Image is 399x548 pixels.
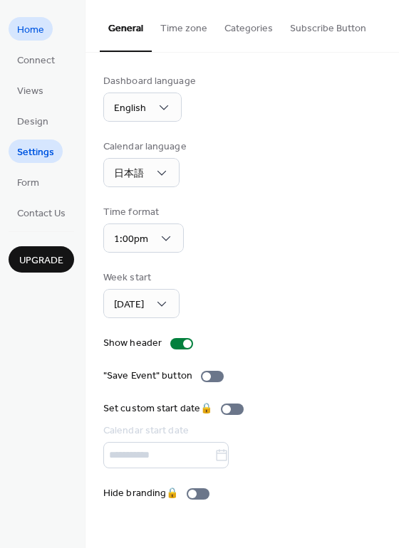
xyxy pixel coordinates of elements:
div: "Save Event" button [103,369,192,384]
div: Time format [103,205,181,220]
a: Home [9,17,53,41]
a: Connect [9,48,63,71]
a: Settings [9,139,63,163]
span: Contact Us [17,206,66,221]
div: Calendar language [103,139,187,154]
a: Design [9,109,57,132]
span: 1:00pm [114,230,148,249]
a: Contact Us [9,201,74,224]
div: Week start [103,270,177,285]
span: [DATE] [114,295,144,315]
span: Connect [17,53,55,68]
span: Settings [17,145,54,160]
button: Upgrade [9,246,74,273]
span: Design [17,115,48,130]
span: Upgrade [19,253,63,268]
span: Views [17,84,43,99]
a: Form [9,170,48,194]
div: Dashboard language [103,74,196,89]
span: English [114,99,146,118]
div: Show header [103,336,162,351]
span: 日本語 [114,164,144,184]
span: Home [17,23,44,38]
a: Views [9,78,52,102]
span: Form [17,176,39,191]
